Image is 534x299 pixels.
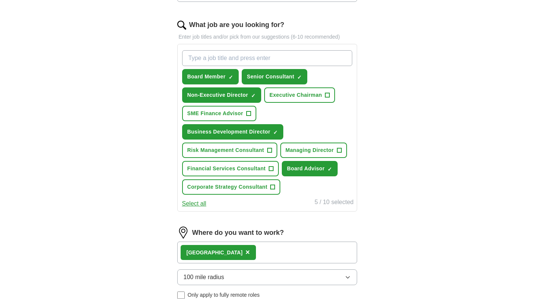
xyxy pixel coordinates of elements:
[189,20,284,30] label: What job are you looking for?
[177,33,357,41] p: Enter job titles and/or pick from our suggestions (6-10 recommended)
[177,21,186,30] img: search.png
[328,166,332,172] span: ✓
[182,69,239,84] button: Board Member✓
[182,50,352,66] input: Type a job title and press enter
[269,91,322,99] span: Executive Chairman
[182,179,281,195] button: Corporate Strategy Consultant
[187,110,243,117] span: SME Finance Advisor
[182,106,256,121] button: SME Finance Advisor
[192,228,284,238] label: Where do you want to work?
[242,69,308,84] button: Senior Consultant✓
[182,199,206,208] button: Select all
[187,183,268,191] span: Corporate Strategy Consultant
[187,73,226,81] span: Board Member
[282,161,338,176] button: Board Advisor✓
[286,146,334,154] span: Managing Director
[187,249,243,257] div: [GEOGRAPHIC_DATA]
[229,74,233,80] span: ✓
[184,273,224,282] span: 100 mile radius
[187,165,266,173] span: Financial Services Consultant
[280,143,347,158] button: Managing Director
[188,291,260,299] span: Only apply to fully remote roles
[287,165,325,173] span: Board Advisor
[251,93,256,99] span: ✓
[182,143,277,158] button: Risk Management Consultant
[245,247,250,258] button: ×
[182,161,279,176] button: Financial Services Consultant
[177,269,357,285] button: 100 mile radius
[177,227,189,239] img: location.png
[297,74,302,80] span: ✓
[182,87,262,103] button: Non-Executive Director✓
[247,73,295,81] span: Senior Consultant
[314,198,353,208] div: 5 / 10 selected
[273,129,278,135] span: ✓
[182,124,284,140] button: Business Development Director✓
[177,291,185,299] input: Only apply to fully remote roles
[187,146,264,154] span: Risk Management Consultant
[187,128,271,136] span: Business Development Director
[245,248,250,256] span: ×
[264,87,335,103] button: Executive Chairman
[187,91,248,99] span: Non-Executive Director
